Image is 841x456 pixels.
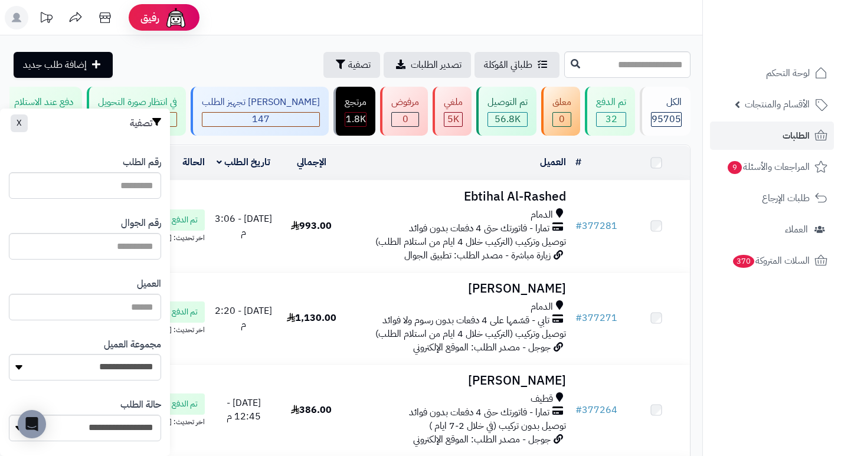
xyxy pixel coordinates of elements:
[331,87,378,136] a: مرتجع 1.8K
[345,96,366,109] div: مرتجع
[104,338,161,352] label: مجموعة العميل
[291,403,332,417] span: 386.00
[413,340,551,355] span: جوجل - مصدر الطلب: الموقع الإلكتروني
[17,117,22,129] span: X
[130,117,161,129] h3: تصفية
[575,403,582,417] span: #
[411,58,462,72] span: تصدير الطلبات
[23,58,87,72] span: إضافة طلب جديد
[430,87,474,136] a: ملغي 5K
[375,327,566,341] span: توصيل وتركيب (التركيب خلال 4 ايام من استلام الطلب)
[345,113,366,126] div: 1822
[488,113,527,126] div: 56835
[553,113,571,126] div: 0
[474,87,539,136] a: تم التوصيل 56.8K
[710,122,834,150] a: الطلبات
[495,112,521,126] span: 56.8K
[444,113,462,126] div: 4987
[409,222,549,235] span: تمارا - فاتورتك حتى 4 دفعات بدون فوائد
[447,112,459,126] span: 5K
[710,59,834,87] a: لوحة التحكم
[120,398,161,412] label: حالة الطلب
[531,392,553,406] span: قطيف
[31,6,61,32] a: تحديثات المنصة
[575,311,617,325] a: #377271
[606,112,617,126] span: 32
[18,410,46,438] div: Open Intercom Messenger
[575,403,617,417] a: #377264
[1,87,84,136] a: دفع عند الاستلام 0
[596,96,626,109] div: تم الدفع
[413,432,551,447] span: جوجل - مصدر الطلب: الموقع الإلكتروني
[164,6,188,29] img: ai-face.png
[348,58,371,72] span: تصفية
[378,87,430,136] a: مرفوض 0
[710,247,834,275] a: السلات المتروكة370
[384,52,471,78] a: تصدير الطلبات
[137,277,161,291] label: العميل
[382,314,549,327] span: تابي - قسّمها على 4 دفعات بدون رسوم ولا فوائد
[429,419,566,433] span: توصيل بدون تركيب (في خلال 2-7 ايام )
[531,300,553,314] span: الدمام
[123,156,161,169] label: رقم الطلب
[540,155,566,169] a: العميل
[727,159,810,175] span: المراجعات والأسئلة
[217,155,270,169] a: تاريخ الطلب
[188,87,331,136] a: [PERSON_NAME] تجهيز الطلب 147
[733,255,754,268] span: 370
[84,87,188,136] a: في انتظار صورة التحويل 0
[637,87,693,136] a: الكل95705
[350,190,566,204] h3: Ebtihal Al-Rashed
[745,96,810,113] span: الأقسام والمنتجات
[575,311,582,325] span: #
[651,96,682,109] div: الكل
[202,96,320,109] div: [PERSON_NAME] تجهيز الطلب
[531,208,553,222] span: الدمام
[252,112,270,126] span: 147
[215,304,272,332] span: [DATE] - 2:20 م
[287,311,336,325] span: 1,130.00
[583,87,637,136] a: تم الدفع 32
[291,219,332,233] span: 993.00
[652,112,681,126] span: 95705
[14,52,113,78] a: إضافة طلب جديد
[404,248,551,263] span: زيارة مباشرة - مصدر الطلب: تطبيق الجوال
[552,96,571,109] div: معلق
[710,184,834,212] a: طلبات الإرجاع
[597,113,626,126] div: 32
[575,219,617,233] a: #377281
[762,190,810,206] span: طلبات الإرجاع
[297,155,326,169] a: الإجمالي
[391,96,419,109] div: مرفوض
[783,127,810,144] span: الطلبات
[350,282,566,296] h3: [PERSON_NAME]
[172,306,198,318] span: تم الدفع
[487,96,528,109] div: تم التوصيل
[202,113,319,126] div: 147
[444,96,463,109] div: ملغي
[227,396,261,424] span: [DATE] - 12:45 م
[575,219,582,233] span: #
[375,235,566,249] span: توصيل وتركيب (التركيب خلال 4 ايام من استلام الطلب)
[14,96,73,109] div: دفع عند الاستلام
[323,52,380,78] button: تصفية
[732,252,810,269] span: السلات المتروكة
[409,406,549,419] span: تمارا - فاتورتك حتى 4 دفعات بدون فوائد
[121,216,161,230] label: رقم الجوال
[350,374,566,388] h3: [PERSON_NAME]
[766,65,810,81] span: لوحة التحكم
[172,398,198,410] span: تم الدفع
[484,58,532,72] span: طلباتي المُوكلة
[539,87,583,136] a: معلق 0
[710,153,834,181] a: المراجعات والأسئلة9
[140,11,159,25] span: رفيق
[785,221,808,238] span: العملاء
[215,212,272,240] span: [DATE] - 3:06 م
[728,161,742,174] span: 9
[475,52,559,78] a: طلباتي المُوكلة
[98,96,177,109] div: في انتظار صورة التحويل
[11,114,28,132] button: X
[172,214,198,226] span: تم الدفع
[346,112,366,126] span: 1.8K
[392,113,418,126] div: 0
